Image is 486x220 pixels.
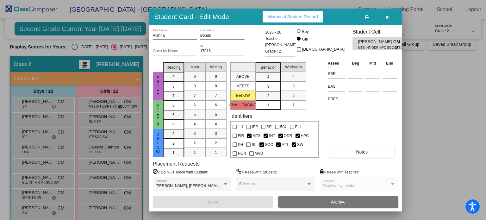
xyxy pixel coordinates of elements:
span: 5 [194,112,196,117]
th: Asses [326,60,347,67]
span: 6 [172,103,175,108]
span: Writing [210,64,222,70]
label: Identifiers [230,113,252,119]
span: PH [238,141,243,148]
span: 4 [194,121,196,127]
span: 7 [215,93,217,98]
span: 1 [292,102,295,108]
span: 4 [292,74,295,79]
button: Save [153,196,273,208]
span: 4 [215,121,217,127]
span: 6 [215,102,217,108]
span: [PERSON_NAME], [PERSON_NAME], [PERSON_NAME] [156,184,253,188]
span: 504 [280,123,287,131]
span: 3 [172,131,175,137]
span: SW [297,141,303,148]
span: IEP [252,123,258,131]
div: Girl [302,36,308,42]
span: 3 [292,83,295,89]
span: Grade : 2 [265,48,281,54]
span: MVD [255,150,263,157]
span: ELL [295,123,302,131]
span: 1 [194,150,196,155]
label: = Do NOT Place with Student: [153,169,208,175]
button: Notes [329,146,394,158]
span: 2025 - 26 [265,29,281,35]
span: 4 [172,122,175,127]
span: SL [252,141,256,148]
span: ODR [284,132,292,140]
input: assessment [328,69,345,79]
span: 7 [194,93,196,98]
span: CM [393,39,402,45]
button: Historical Student Record [263,11,323,22]
span: HPC [301,132,309,140]
input: assessment [328,82,345,91]
span: SOC [265,141,273,148]
span: 1 [172,150,175,155]
span: 1 [267,102,269,108]
span: Save [207,199,219,204]
div: Boy [302,29,309,35]
span: Workskills [285,64,302,70]
span: 8 [215,83,217,89]
span: Reading [166,65,181,70]
span: 1-1 [238,123,243,131]
span: 6 [194,102,196,108]
span: SP [266,123,271,131]
span: 2 [215,140,217,146]
span: MTS [252,132,260,140]
span: ATT [282,141,289,148]
input: assessment [328,94,345,104]
span: Disabled by admin [323,184,354,188]
span: 3 [194,131,196,136]
span: 8 [172,84,175,89]
span: 8 [194,83,196,89]
span: 7 [172,93,175,99]
span: 2 [292,93,295,98]
span: 3 [215,131,217,136]
span: INT [269,132,275,140]
th: Mid [364,60,381,67]
span: 5 [172,112,175,118]
span: [DEMOGRAPHIC_DATA] [302,46,345,53]
span: 3 [267,84,269,89]
span: Teacher: [PERSON_NAME] [265,35,296,48]
span: Math [190,64,199,70]
span: Archive [331,199,346,204]
span: 9 [215,74,217,79]
label: = Keep with Teacher: [320,169,359,175]
span: 1 [215,150,217,155]
span: Meets [155,104,161,126]
input: Enter ID [200,49,245,53]
button: Archive [278,196,398,208]
span: [PERSON_NAME] [358,39,393,45]
h3: Student Cell [352,29,408,35]
h3: Student Card - Edit Mode [154,13,229,21]
span: 5 [215,112,217,117]
span: above [155,75,161,97]
span: 2 [172,141,175,146]
span: NUR [238,150,246,157]
span: 9 [172,74,175,80]
th: Beg [347,60,364,67]
span: 9 [194,74,196,79]
label: = Keep with Student: [236,169,277,175]
span: FIR [238,132,244,140]
span: 4 [267,74,269,80]
input: goes by name [153,49,197,53]
th: End [381,60,398,67]
span: MTS INT ODR HPC SOC ATT SW [358,45,395,50]
span: 2 [267,93,269,99]
label: Placement Requests [153,161,200,167]
span: Notes [356,149,368,154]
span: Historical Student Record [268,14,318,19]
span: Behavior [261,65,276,70]
span: 2 [194,140,196,146]
span: Below [155,132,161,154]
